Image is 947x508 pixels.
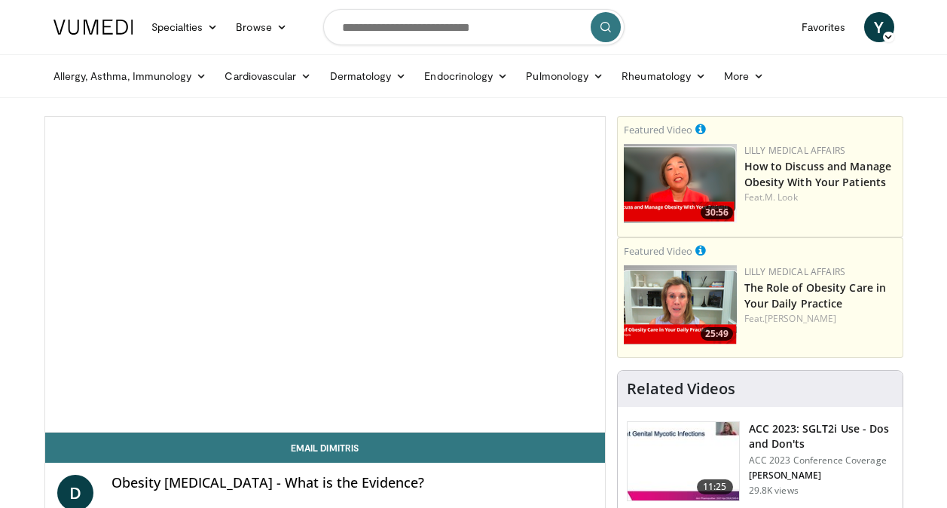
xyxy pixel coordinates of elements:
[765,312,836,325] a: [PERSON_NAME]
[701,206,733,219] span: 30:56
[624,123,692,136] small: Featured Video
[864,12,894,42] a: Y
[44,61,216,91] a: Allergy, Asthma, Immunology
[45,117,605,433] video-js: Video Player
[45,433,605,463] a: Email Dimitris
[612,61,715,91] a: Rheumatology
[749,470,894,482] p: [PERSON_NAME]
[627,380,735,398] h4: Related Videos
[744,280,887,311] a: The Role of Obesity Care in Your Daily Practice
[715,61,773,91] a: More
[53,20,133,35] img: VuMedi Logo
[765,191,798,204] a: M. Look
[321,61,416,91] a: Dermatology
[749,421,894,451] h3: ACC 2023: SGLT2i Use - Dos and Don'ts
[744,144,846,157] a: Lilly Medical Affairs
[624,265,737,344] img: e1208b6b-349f-4914-9dd7-f97803bdbf1d.png.150x105_q85_crop-smart_upscale.png
[744,312,897,326] div: Feat.
[624,144,737,223] a: 30:56
[749,454,894,467] p: ACC 2023 Conference Coverage
[697,479,733,494] span: 11:25
[744,265,846,278] a: Lilly Medical Affairs
[627,421,894,501] a: 11:25 ACC 2023: SGLT2i Use - Dos and Don'ts ACC 2023 Conference Coverage [PERSON_NAME] 29.8K views
[624,244,692,258] small: Featured Video
[142,12,228,42] a: Specialties
[749,485,799,497] p: 29.8K views
[323,9,625,45] input: Search topics, interventions
[517,61,612,91] a: Pulmonology
[793,12,855,42] a: Favorites
[701,327,733,341] span: 25:49
[227,12,296,42] a: Browse
[744,191,897,204] div: Feat.
[624,265,737,344] a: 25:49
[628,422,739,500] img: 9258cdf1-0fbf-450b-845f-99397d12d24a.150x105_q85_crop-smart_upscale.jpg
[624,144,737,223] img: c98a6a29-1ea0-4bd5-8cf5-4d1e188984a7.png.150x105_q85_crop-smart_upscale.png
[415,61,517,91] a: Endocrinology
[744,159,892,189] a: How to Discuss and Manage Obesity With Your Patients
[112,475,593,491] h4: Obesity [MEDICAL_DATA] - What is the Evidence?
[215,61,320,91] a: Cardiovascular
